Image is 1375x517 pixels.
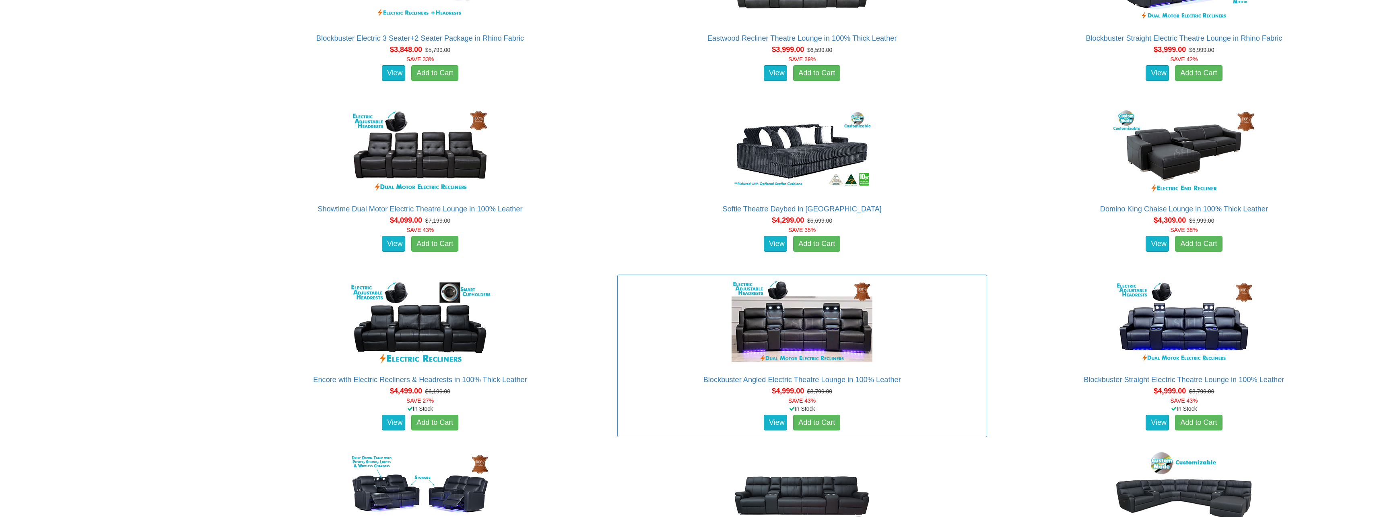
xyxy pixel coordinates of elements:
a: Add to Cart [1175,415,1222,431]
div: In Stock [616,405,989,413]
a: View [382,65,405,81]
del: $6,699.00 [807,217,832,224]
a: View [1146,236,1169,252]
img: Blockbuster Angled Electric Theatre Lounge in 100% Leather [730,279,874,368]
img: Domino King Chaise Lounge in 100% Thick Leather [1111,108,1256,197]
a: Blockbuster Angled Electric Theatre Lounge in 100% Leather [703,376,901,384]
font: SAVE 43% [406,227,434,233]
a: Add to Cart [793,236,840,252]
del: $5,799.00 [425,47,450,53]
a: View [382,236,405,252]
a: View [1146,415,1169,431]
span: $4,499.00 [390,387,422,395]
span: $4,999.00 [1154,387,1186,395]
font: SAVE 27% [406,397,434,404]
del: $6,599.00 [807,47,832,53]
font: SAVE 43% [1170,397,1198,404]
font: SAVE 39% [788,56,816,62]
a: View [764,236,787,252]
a: Add to Cart [411,415,458,431]
a: View [382,415,405,431]
div: In Stock [233,405,606,413]
del: $6,199.00 [425,388,450,395]
font: SAVE 35% [788,227,816,233]
span: $3,848.00 [390,45,422,54]
a: Add to Cart [793,65,840,81]
span: $3,999.00 [772,45,804,54]
del: $6,999.00 [1189,47,1214,53]
font: SAVE 42% [1170,56,1198,62]
img: Showtime Dual Motor Electric Theatre Lounge in 100% Leather [348,108,493,197]
a: View [1146,65,1169,81]
img: Encore with Electric Recliners & Headrests in 100% Thick Leather [348,279,493,368]
a: Softie Theatre Daybed in [GEOGRAPHIC_DATA] [723,205,882,213]
a: View [764,65,787,81]
a: Encore with Electric Recliners & Headrests in 100% Thick Leather [313,376,527,384]
del: $8,799.00 [807,388,832,395]
a: Showtime Dual Motor Electric Theatre Lounge in 100% Leather [317,205,522,213]
img: Softie Theatre Daybed in Fabric [730,108,874,197]
font: SAVE 33% [406,56,434,62]
span: $4,309.00 [1154,216,1186,224]
a: Eastwood Recliner Theatre Lounge in 100% Thick Leather [707,34,897,42]
span: $4,999.00 [772,387,804,395]
span: $4,299.00 [772,216,804,224]
del: $8,799.00 [1189,388,1214,395]
a: Blockbuster Electric 3 Seater+2 Seater Package in Rhino Fabric [316,34,524,42]
span: $3,999.00 [1154,45,1186,54]
img: Blockbuster Straight Electric Theatre Lounge in 100% Leather [1111,279,1256,368]
a: Add to Cart [1175,65,1222,81]
del: $7,199.00 [425,217,450,224]
a: View [764,415,787,431]
div: In Stock [998,405,1371,413]
a: Blockbuster Straight Electric Theatre Lounge in 100% Leather [1084,376,1284,384]
a: Domino King Chaise Lounge in 100% Thick Leather [1100,205,1268,213]
del: $6,999.00 [1189,217,1214,224]
a: Add to Cart [411,236,458,252]
a: Blockbuster Straight Electric Theatre Lounge in Rhino Fabric [1086,34,1282,42]
font: SAVE 43% [788,397,816,404]
a: Add to Cart [1175,236,1222,252]
a: Add to Cart [411,65,458,81]
span: $4,099.00 [390,216,422,224]
a: Add to Cart [793,415,840,431]
font: SAVE 38% [1170,227,1198,233]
